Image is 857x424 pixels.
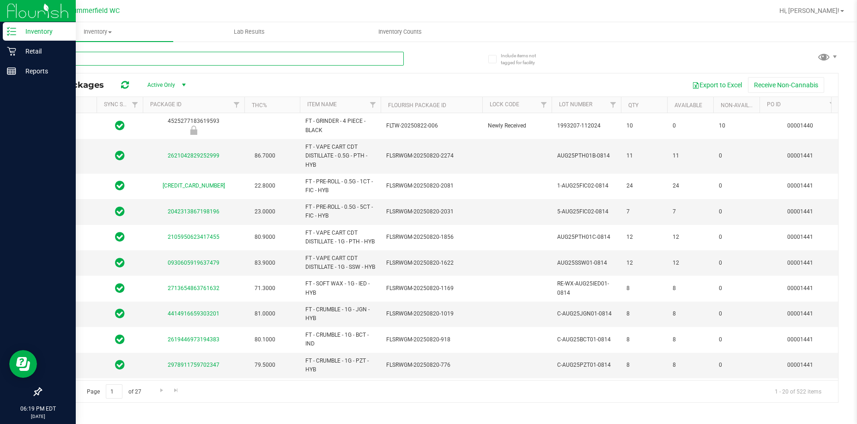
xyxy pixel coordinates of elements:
[173,22,324,42] a: Lab Results
[16,66,72,77] p: Reports
[767,384,829,398] span: 1 - 20 of 522 items
[168,208,219,215] a: 2042313867198196
[115,205,125,218] span: In Sync
[386,284,477,293] span: FLSRWGM-20250820-1169
[250,282,280,295] span: 71.3000
[386,121,477,130] span: FLTW-20250822-006
[115,307,125,320] span: In Sync
[155,384,168,397] a: Go to the next page
[386,259,477,267] span: FLSRWGM-20250820-1622
[386,207,477,216] span: FLSRWGM-20250820-2031
[69,7,120,15] span: Summerfield WC
[168,336,219,343] a: 2619446973194383
[150,101,182,108] a: Package ID
[366,28,434,36] span: Inventory Counts
[115,230,125,243] span: In Sync
[250,149,280,163] span: 86.7000
[825,97,840,113] a: Filter
[787,362,813,368] a: 00001441
[536,97,552,113] a: Filter
[719,284,754,293] span: 0
[305,305,375,323] span: FT - CRUMBLE - 1G - JGN - HYB
[7,27,16,36] inline-svg: Inventory
[675,102,702,109] a: Available
[557,121,615,130] span: 1993207-112024
[221,28,277,36] span: Lab Results
[48,80,113,90] span: All Packages
[115,149,125,162] span: In Sync
[115,119,125,132] span: In Sync
[168,310,219,317] a: 4414916659303201
[168,285,219,291] a: 2713654863761632
[673,121,708,130] span: 0
[4,405,72,413] p: 06:19 PM EDT
[719,207,754,216] span: 0
[104,101,140,108] a: Sync Status
[490,101,519,108] a: Lock Code
[325,22,476,42] a: Inventory Counts
[673,361,708,369] span: 8
[719,361,754,369] span: 0
[305,331,375,348] span: FT - CRUMBLE - 1G - BCT - IND
[386,151,477,160] span: FLSRWGM-20250820-2274
[557,182,615,190] span: 1-AUG25FIC02-0814
[686,77,748,93] button: Export to Excel
[719,151,754,160] span: 0
[229,97,244,113] a: Filter
[626,361,662,369] span: 8
[673,335,708,344] span: 8
[305,117,375,134] span: FT - GRINDER - 4 PIECE - BLACK
[305,143,375,170] span: FT - VAPE CART CDT DISTILLATE - 0.5G - PTH - HYB
[673,309,708,318] span: 8
[386,309,477,318] span: FLSRWGM-20250820-1019
[22,22,173,42] a: Inventory
[787,285,813,291] a: 00001441
[168,260,219,266] a: 0930605919637479
[787,208,813,215] a: 00001441
[488,121,546,130] span: Newly Received
[557,309,615,318] span: C-AUG25JGN01-0814
[41,52,404,66] input: Search Package ID, Item Name, SKU, Lot or Part Number...
[4,413,72,420] p: [DATE]
[250,205,280,218] span: 23.0000
[673,151,708,160] span: 11
[673,233,708,242] span: 12
[673,182,708,190] span: 24
[115,282,125,295] span: In Sync
[168,234,219,240] a: 2105950623417455
[250,230,280,244] span: 80.9000
[559,101,592,108] a: Lot Number
[626,233,662,242] span: 12
[305,357,375,374] span: FT - CRUMBLE - 1G - PZT - HYB
[748,77,824,93] button: Receive Non-Cannabis
[386,233,477,242] span: FLSRWGM-20250820-1856
[305,177,375,195] span: FT - PRE-ROLL - 0.5G - 1CT - FIC - HYB
[250,358,280,372] span: 79.5000
[557,259,615,267] span: AUG25SSW01-0814
[721,102,762,109] a: Non-Available
[305,229,375,246] span: FT - VAPE CART CDT DISTILLATE - 1G - PTH - HYB
[719,182,754,190] span: 0
[305,254,375,272] span: FT - VAPE CART CDT DISTILLATE - 1G - SSW - HYB
[305,203,375,220] span: FT - PRE-ROLL - 0.5G - 5CT - FIC - HYB
[501,52,547,66] span: Include items not tagged for facility
[250,179,280,193] span: 22.8000
[9,350,37,378] iframe: Resource center
[16,26,72,37] p: Inventory
[141,117,246,135] div: 4525277183619593
[115,179,125,192] span: In Sync
[787,260,813,266] a: 00001441
[719,121,754,130] span: 10
[141,126,246,135] div: Newly Received
[250,307,280,321] span: 81.0000
[719,233,754,242] span: 0
[7,47,16,56] inline-svg: Retail
[787,182,813,189] a: 00001441
[787,336,813,343] a: 00001441
[787,122,813,129] a: 00001440
[557,207,615,216] span: 5-AUG25FIC02-0814
[7,67,16,76] inline-svg: Reports
[626,182,662,190] span: 24
[250,256,280,270] span: 83.9000
[719,335,754,344] span: 0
